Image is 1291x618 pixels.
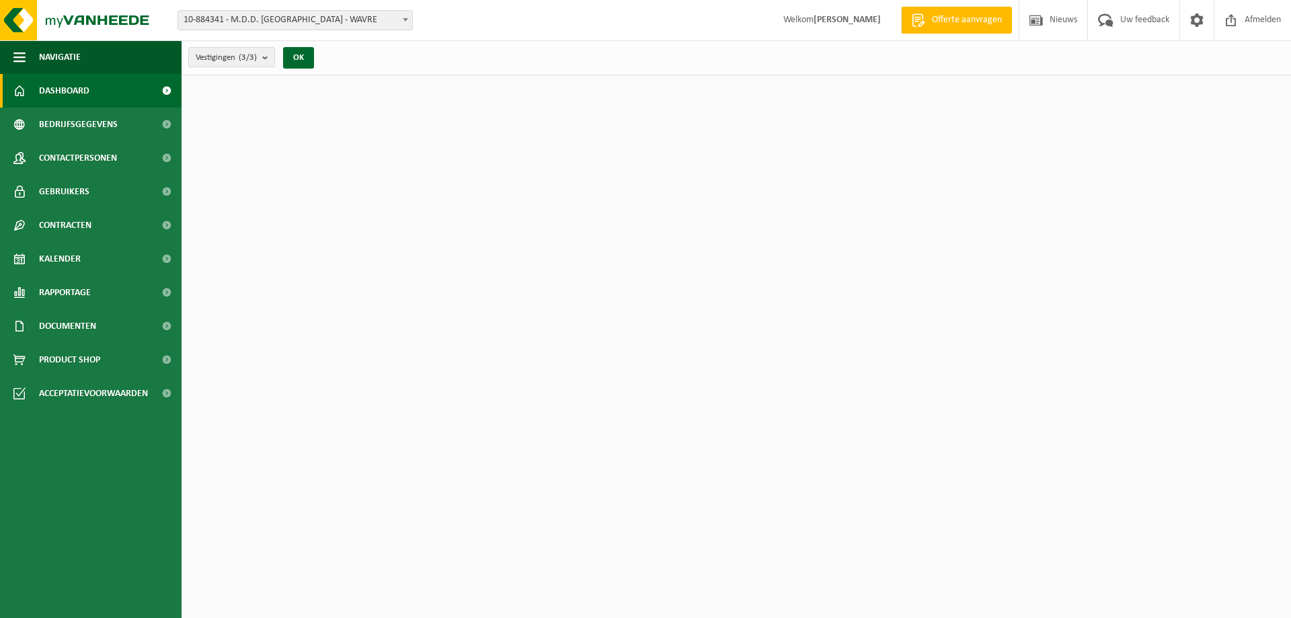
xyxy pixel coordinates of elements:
[196,48,257,68] span: Vestigingen
[39,108,118,141] span: Bedrijfsgegevens
[178,10,413,30] span: 10-884341 - M.D.D. PHARMA - WAVRE
[901,7,1012,34] a: Offerte aanvragen
[188,47,275,67] button: Vestigingen(3/3)
[39,40,81,74] span: Navigatie
[283,47,314,69] button: OK
[39,175,89,208] span: Gebruikers
[239,53,257,62] count: (3/3)
[178,11,412,30] span: 10-884341 - M.D.D. PHARMA - WAVRE
[39,208,91,242] span: Contracten
[39,343,100,377] span: Product Shop
[929,13,1005,27] span: Offerte aanvragen
[39,377,148,410] span: Acceptatievoorwaarden
[39,242,81,276] span: Kalender
[39,309,96,343] span: Documenten
[39,74,89,108] span: Dashboard
[814,15,881,25] strong: [PERSON_NAME]
[39,141,117,175] span: Contactpersonen
[39,276,91,309] span: Rapportage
